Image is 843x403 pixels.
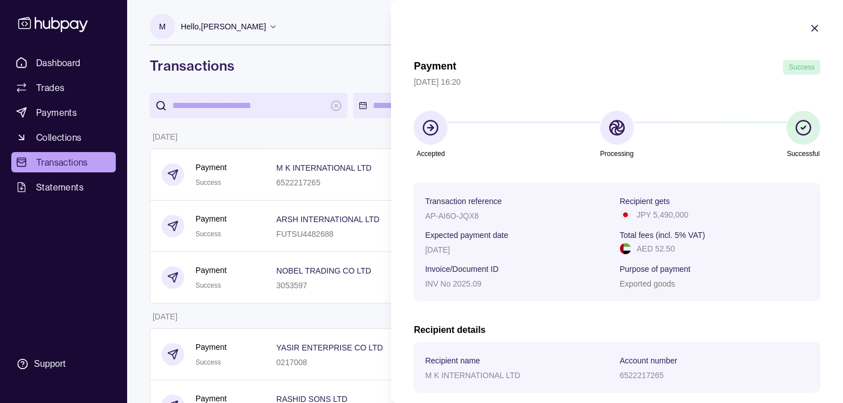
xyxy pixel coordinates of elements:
[620,231,705,240] p: Total fees (incl. 5% VAT)
[425,231,508,240] p: Expected payment date
[425,265,498,274] p: Invoice/Document ID
[789,63,815,71] span: Success
[416,148,445,160] p: Accepted
[425,279,481,288] p: INV No 2025.09
[425,211,479,220] p: AP-AI6O-JQX8
[620,371,664,380] p: 6522217265
[414,60,456,75] h1: Payment
[414,324,820,336] h2: Recipient details
[425,356,480,365] p: Recipient name
[620,243,631,254] img: ae
[637,242,675,255] p: AED 52.50
[787,148,820,160] p: Successful
[620,356,677,365] p: Account number
[620,209,631,220] img: jp
[620,265,690,274] p: Purpose of payment
[425,197,502,206] p: Transaction reference
[637,209,689,221] p: JPY 5,490,000
[425,371,520,380] p: M K INTERNATIONAL LTD
[425,245,450,254] p: [DATE]
[620,197,670,206] p: Recipient gets
[600,148,633,160] p: Processing
[620,279,675,288] p: Exported goods
[414,76,820,88] p: [DATE] 16:20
